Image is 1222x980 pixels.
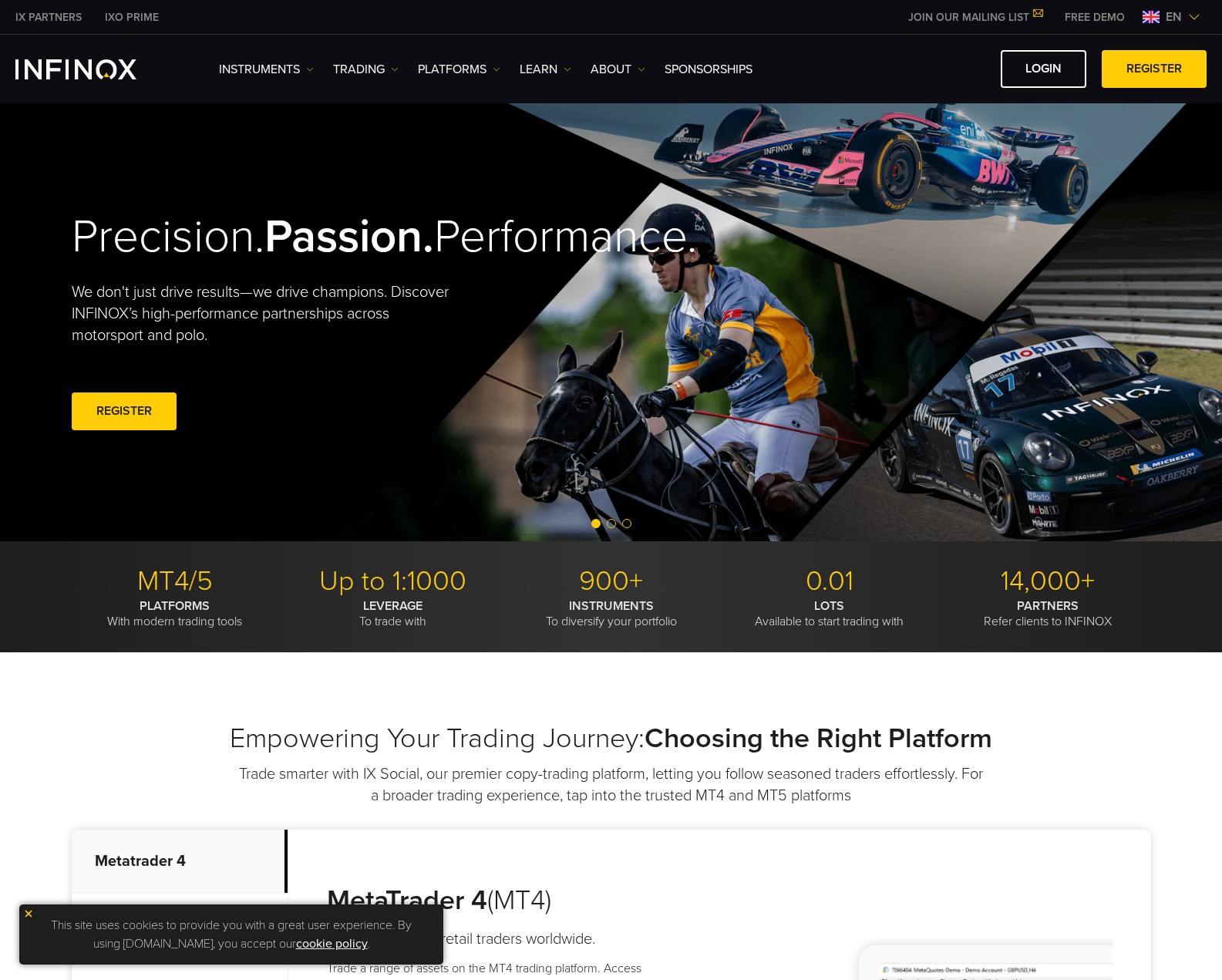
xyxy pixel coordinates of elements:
[944,564,1151,598] p: 14,000+
[814,598,844,614] strong: LOTS
[1102,50,1207,88] a: REGISTER
[944,598,1151,629] p: Refer clients to INFINOX
[72,722,1151,756] h2: Empowering Your Trading Journey:
[645,722,992,755] strong: Choosing the Right Platform
[140,598,210,614] strong: PLATFORMS
[72,392,177,430] a: REGISTER
[520,60,571,79] a: Learn
[333,60,399,79] a: TRADING
[72,598,278,629] p: With modern trading tools
[418,60,500,79] a: PLATFORMS
[27,912,436,957] p: This site uses cookies to provide you with a great user experience. By using [DOMAIN_NAME], you a...
[72,894,288,958] p: Metatrader 5
[569,598,654,614] strong: INSTRUMENTS
[726,598,933,629] p: Available to start trading with
[591,60,645,79] a: ABOUT
[1001,50,1086,88] a: LOGIN
[290,598,497,629] p: To trade with
[296,936,368,951] a: cookie policy
[72,209,557,265] h2: Precision. Performance.
[897,11,1053,24] a: JOIN OUR MAILING LIST
[327,928,695,950] h4: Popular amongst retail traders worldwide.
[607,519,616,528] span: Go to slide 2
[1017,598,1079,614] strong: PARTNERS
[363,598,422,614] strong: LEVERAGE
[72,830,288,894] p: Metatrader 4
[15,59,173,79] a: INFINOX Logo
[4,9,93,25] a: INFINOX
[622,519,631,528] span: Go to slide 3
[219,60,314,79] a: Instruments
[72,564,278,598] p: MT4/5
[508,564,715,598] p: 900+
[327,884,487,917] strong: MetaTrader 4
[290,564,497,598] p: Up to 1:1000
[264,209,434,264] strong: Passion.
[726,564,933,598] p: 0.01
[327,884,695,918] h3: (MT4)
[237,763,985,807] p: Trade smarter with IX Social, our premier copy-trading platform, letting you follow seasoned trad...
[1053,9,1136,25] a: INFINOX MENU
[508,598,715,629] p: To diversify your portfolio
[1160,8,1188,26] span: en
[93,9,170,25] a: INFINOX
[72,281,460,346] p: We don't just drive results—we drive champions. Discover INFINOX’s high-performance partnerships ...
[23,908,34,919] img: yellow close icon
[665,60,752,79] a: SPONSORSHIPS
[591,519,601,528] span: Go to slide 1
